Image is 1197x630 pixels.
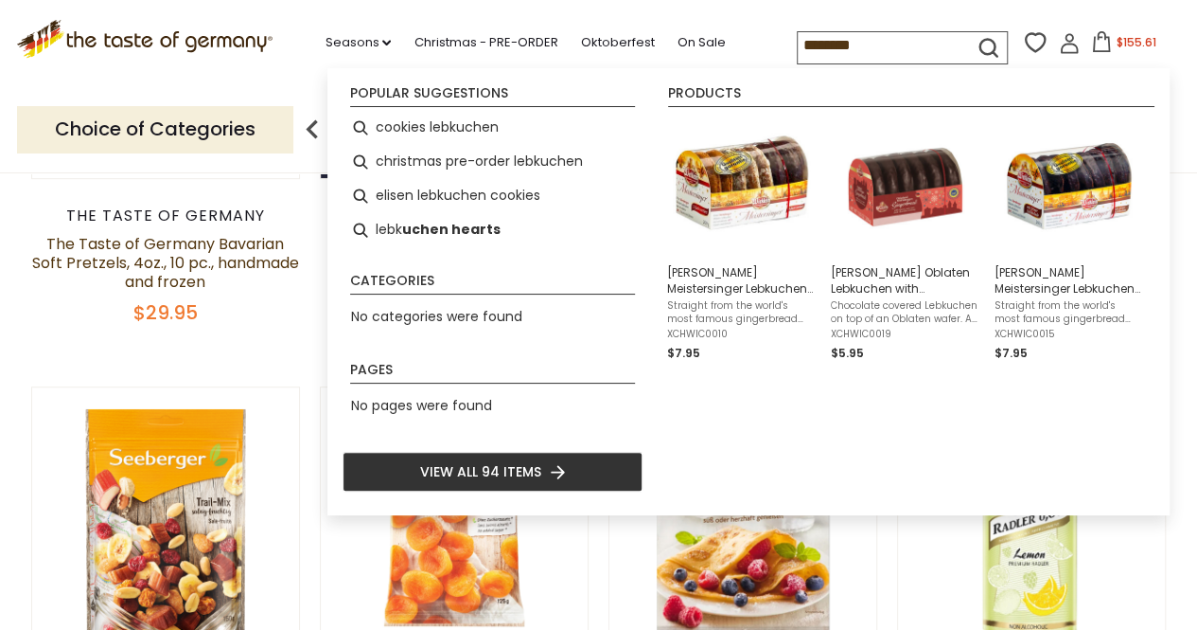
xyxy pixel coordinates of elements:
[1083,31,1164,60] button: $155.61
[995,345,1028,361] span: $7.95
[402,219,501,241] b: uchen hearts
[133,299,198,326] span: $29.95
[987,111,1151,370] li: Wicklein Meistersinger Lebkuchen Dark Chocolate 20% Nuts, 7 oz
[325,32,391,53] a: Seasons
[580,32,654,53] a: Oktoberfest
[343,179,643,213] li: elisen lebkuchen cookies
[823,111,987,370] li: Wicklein Oblaten Lebkuchen with Chocolate 14% Nuts, 7 oz
[831,264,979,297] span: [PERSON_NAME] Oblaten Lebkuchen with Chocolate 14% Nuts, 7 oz
[667,264,816,297] span: [PERSON_NAME] Meistersinger Lebkuchen Assorted min 20% Nuts 7oz
[32,233,299,293] a: The Taste of Germany Bavarian Soft Pretzels, 4oz., 10 pc., handmade and frozen
[350,274,635,295] li: Categories
[343,452,643,492] li: View all 94 items
[677,32,725,53] a: On Sale
[995,264,1143,297] span: [PERSON_NAME] Meistersinger Lebkuchen Dark Chocolate 20% Nuts, 7 oz
[1116,34,1155,50] span: $155.61
[831,328,979,341] span: XCHWIC0019
[293,111,331,149] img: previous arrow
[351,396,492,415] span: No pages were found
[320,207,590,225] div: Lebkuchen Schmidt
[667,118,816,363] a: [PERSON_NAME] Meistersinger Lebkuchen Assorted min 20% Nuts 7ozStraight from the world's most fam...
[995,299,1143,326] span: Straight from the world's most famous gingerbread metropole, [GEOGRAPHIC_DATA], comes this delici...
[343,111,643,145] li: cookies lebkuchen
[831,118,979,363] a: Wicklein Oblaten Lebkuchen Chocolate 14% Nuts[PERSON_NAME] Oblaten Lebkuchen with Chocolate 14% N...
[660,111,823,370] li: Wicklein Meistersinger Lebkuchen Assorted min 20% Nuts 7oz
[17,106,293,153] p: Choice of Categories
[420,461,541,482] span: View all 94 items
[831,299,979,326] span: Chocolate covered Lebkuchen on top of an Oblaten wafer. A great gift for Lebkuchen lovers made by...
[327,68,1170,516] div: Instant Search Results
[343,145,643,179] li: christmas pre-order lebkuchen
[350,363,635,384] li: Pages
[414,32,557,53] a: Christmas - PRE-ORDER
[351,307,522,326] span: No categories were found
[995,328,1143,341] span: XCHWIC0015
[667,299,816,326] span: Straight from the world's most famous gingerbread metropole, [GEOGRAPHIC_DATA], comes this delici...
[831,345,864,361] span: $5.95
[667,345,700,361] span: $7.95
[343,213,643,247] li: lebkuchen hearts
[668,86,1154,107] li: Products
[31,207,301,225] div: The Taste of Germany
[836,118,974,256] img: Wicklein Oblaten Lebkuchen Chocolate 14% Nuts
[667,328,816,341] span: XCHWIC0010
[350,86,635,107] li: Popular suggestions
[995,118,1143,363] a: [PERSON_NAME] Meistersinger Lebkuchen Dark Chocolate 20% Nuts, 7 ozStraight from the world's most...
